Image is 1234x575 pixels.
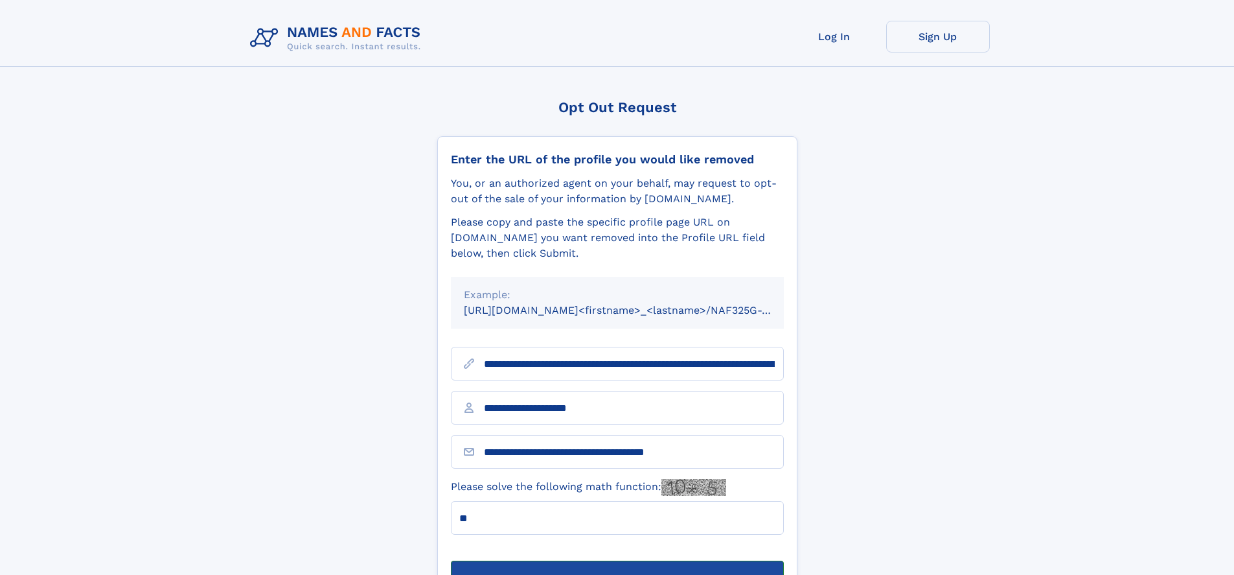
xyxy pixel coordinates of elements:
[245,21,431,56] img: Logo Names and Facts
[451,152,784,167] div: Enter the URL of the profile you would like removed
[464,287,771,303] div: Example:
[451,479,726,496] label: Please solve the following math function:
[464,304,808,316] small: [URL][DOMAIN_NAME]<firstname>_<lastname>/NAF325G-xxxxxxxx
[451,176,784,207] div: You, or an authorized agent on your behalf, may request to opt-out of the sale of your informatio...
[437,99,797,115] div: Opt Out Request
[783,21,886,53] a: Log In
[886,21,990,53] a: Sign Up
[451,215,784,261] div: Please copy and paste the specific profile page URL on [DOMAIN_NAME] you want removed into the Pr...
